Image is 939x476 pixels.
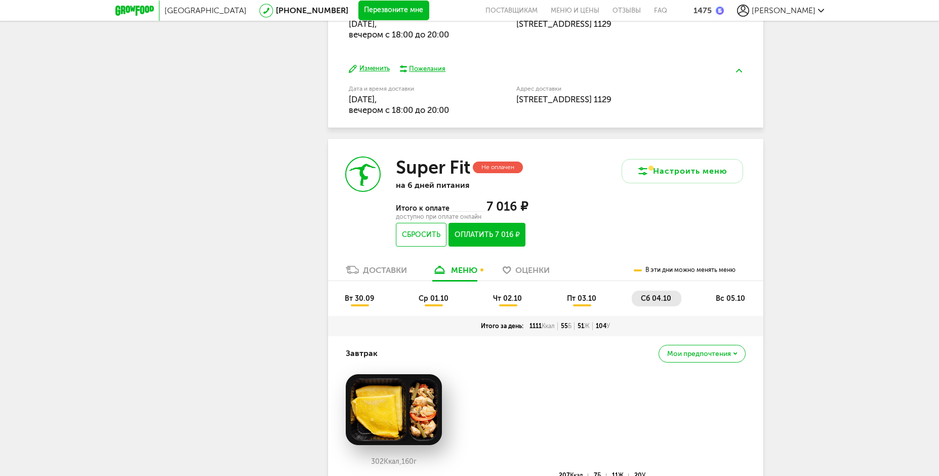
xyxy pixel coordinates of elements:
span: У [606,323,610,330]
span: Оценки [515,265,550,275]
span: вс 05.10 [716,294,745,303]
span: Ккал, [384,457,401,466]
a: [PHONE_NUMBER] [276,6,348,15]
button: Сбросить [396,223,446,247]
span: сб 04.10 [641,294,671,303]
span: 7 016 ₽ [486,199,528,214]
span: [DATE], вечером c 18:00 до 20:00 [349,94,449,115]
span: вт 30.09 [345,294,374,303]
label: Адрес доставки [516,86,705,92]
button: Перезвоните мне [358,1,429,21]
div: доступно при оплате онлайн [396,214,527,219]
h3: Super Fit [396,156,470,178]
label: Дата и время доставки [349,86,465,92]
span: пт 03.10 [567,294,596,303]
span: Итого к оплате [396,204,451,213]
div: 51 [575,322,593,330]
button: Настроить меню [622,159,743,183]
span: Б [568,323,571,330]
div: Доставки [363,265,407,275]
div: 1111 [526,322,558,330]
button: Изменить [349,64,390,73]
button: Оплатить 7 016 ₽ [448,223,525,247]
div: меню [451,265,477,275]
span: Мои предпочтения [667,350,731,358]
a: Оценки [498,264,555,281]
img: bonus_b.cdccf46.png [716,7,724,15]
span: [STREET_ADDRESS] 1129 [516,94,611,104]
button: Пожелания [400,64,446,73]
div: В эти дни можно менять меню [634,260,736,281]
p: на 6 дней питания [396,180,527,190]
a: Доставки [341,264,412,281]
div: 1475 [693,6,712,15]
img: arrow-up-green.5eb5f82.svg [736,69,742,72]
div: 55 [558,322,575,330]
span: Ккал [542,323,555,330]
img: big_hi0IROrVAvpwBh8X.png [346,374,442,445]
div: 302 160 [346,458,442,466]
div: Пожелания [409,64,445,73]
span: ср 01.10 [419,294,448,303]
span: [DATE], вечером c 18:00 до 20:00 [349,19,449,39]
span: [GEOGRAPHIC_DATA] [165,6,247,15]
span: чт 02.10 [493,294,522,303]
span: [PERSON_NAME] [752,6,815,15]
h4: Завтрак [346,344,378,363]
div: Не оплачен [473,162,523,173]
div: 104 [593,322,613,330]
span: Ж [584,323,590,330]
div: Итого за день: [478,322,526,330]
a: меню [427,264,482,281]
span: [STREET_ADDRESS] 1129 [516,19,611,29]
span: г [414,457,417,466]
